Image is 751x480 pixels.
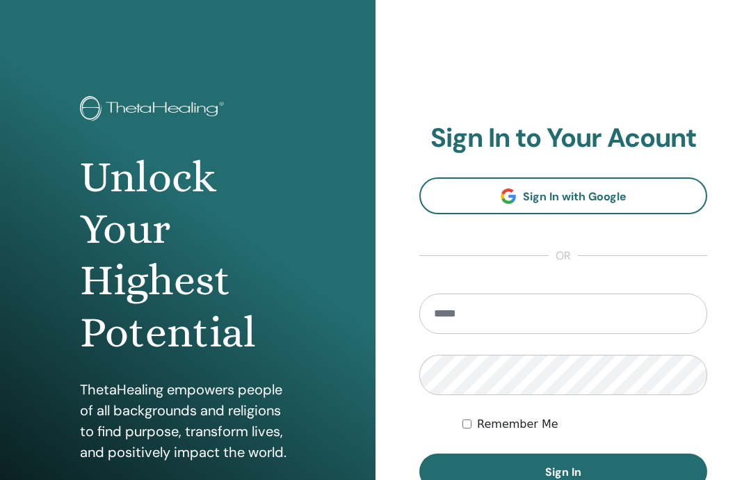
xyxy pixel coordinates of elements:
span: Sign In with Google [523,189,627,204]
h2: Sign In to Your Acount [419,122,707,154]
p: ThetaHealing empowers people of all backgrounds and religions to find purpose, transform lives, a... [80,379,296,463]
span: Sign In [545,465,581,479]
a: Sign In with Google [419,177,707,214]
div: Keep me authenticated indefinitely or until I manually logout [462,416,707,433]
span: or [549,248,578,264]
label: Remember Me [477,416,558,433]
h1: Unlock Your Highest Potential [80,152,296,359]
